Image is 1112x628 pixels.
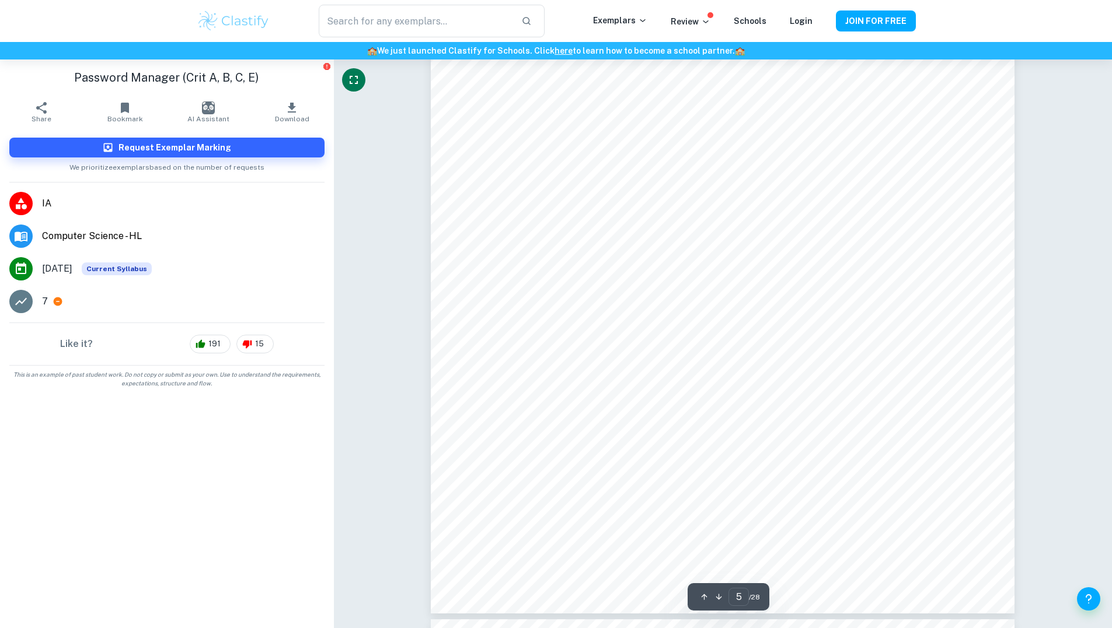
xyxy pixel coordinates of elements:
[790,16,813,26] a: Login
[249,338,270,350] span: 15
[167,96,250,128] button: AI Assistant
[82,262,152,275] div: This exemplar is based on the current syllabus. Feel free to refer to it for inspiration/ideas wh...
[555,46,573,55] a: here
[82,262,152,275] span: Current Syllabus
[593,14,647,27] p: Exemplars
[42,294,48,308] p: 7
[190,335,231,353] div: 191
[9,138,325,157] button: Request Exemplar Marking
[60,337,93,351] h6: Like it?
[275,115,309,123] span: Download
[9,69,325,86] h1: Password Manager (Crit A, B, C, E)
[319,5,511,37] input: Search for any exemplars...
[236,335,274,353] div: 15
[671,15,710,28] p: Review
[836,10,916,31] button: JOIN FOR FREE
[202,101,215,114] img: AI Assistant
[69,157,264,173] span: We prioritize exemplars based on the number of requests
[118,141,231,154] h6: Request Exemplar Marking
[197,9,271,33] img: Clastify logo
[342,68,365,92] button: Fullscreen
[202,338,227,350] span: 191
[749,592,760,602] span: / 28
[83,96,167,128] button: Bookmark
[42,262,72,276] span: [DATE]
[5,370,329,388] span: This is an example of past student work. Do not copy or submit as your own. Use to understand the...
[734,16,766,26] a: Schools
[32,115,51,123] span: Share
[2,44,1110,57] h6: We just launched Clastify for Schools. Click to learn how to become a school partner.
[735,46,745,55] span: 🏫
[42,229,325,243] span: Computer Science - HL
[323,62,332,71] button: Report issue
[107,115,143,123] span: Bookmark
[367,46,377,55] span: 🏫
[1077,587,1100,611] button: Help and Feedback
[187,115,229,123] span: AI Assistant
[42,197,325,210] span: IA
[250,96,334,128] button: Download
